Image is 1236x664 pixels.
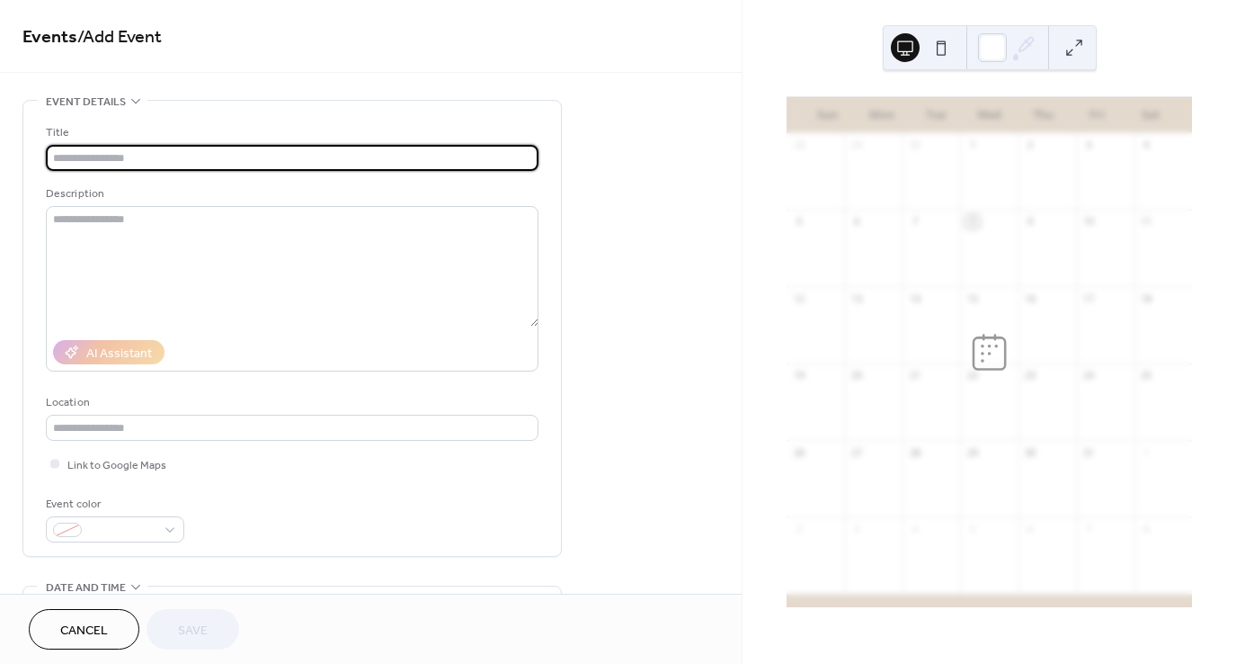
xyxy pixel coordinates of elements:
div: 25 [1140,369,1153,382]
div: 4 [908,522,921,535]
div: Tue [909,97,963,133]
div: 10 [1081,215,1095,229]
span: / Add Event [77,20,162,55]
div: 6 [1024,522,1037,535]
span: Date and time [46,579,126,597]
div: 11 [1140,215,1153,229]
div: 5 [792,215,805,229]
div: 3 [849,522,863,535]
div: 24 [1081,369,1095,382]
div: 28 [792,139,805,152]
div: 14 [908,292,921,305]
div: 15 [965,292,979,305]
div: 12 [792,292,805,305]
div: 27 [849,445,863,459]
div: 16 [1024,292,1037,305]
span: Cancel [60,622,108,641]
div: 1 [1140,445,1153,459]
div: 29 [965,445,979,459]
div: 2 [792,522,805,535]
div: 29 [849,139,863,152]
div: 7 [1081,522,1095,535]
div: 8 [1140,522,1153,535]
div: Description [46,184,535,203]
div: 4 [1140,139,1153,152]
div: 1 [965,139,979,152]
div: Location [46,393,535,412]
div: 8 [965,215,979,229]
div: Fri [1070,97,1124,133]
div: 9 [1024,215,1037,229]
div: 19 [792,369,805,382]
span: Event details [46,93,126,112]
div: Sun [801,97,855,133]
div: 22 [965,369,979,382]
span: Link to Google Maps [67,456,166,475]
a: Events [22,20,77,55]
div: 26 [792,445,805,459]
div: 21 [908,369,921,382]
div: 17 [1081,292,1095,305]
div: Mon [855,97,909,133]
div: Title [46,123,535,142]
div: 3 [1081,139,1095,152]
button: Cancel [29,609,139,650]
div: 30 [1024,445,1037,459]
div: 20 [849,369,863,382]
div: 31 [1081,445,1095,459]
div: 30 [908,139,921,152]
div: 28 [908,445,921,459]
div: 13 [849,292,863,305]
div: 5 [965,522,979,535]
div: Wed [963,97,1017,133]
div: Sat [1124,97,1178,133]
div: 18 [1140,292,1153,305]
div: 2 [1024,139,1037,152]
div: 6 [849,215,863,229]
div: Event color [46,495,181,514]
div: Thu [1016,97,1070,133]
div: 23 [1024,369,1037,382]
div: 7 [908,215,921,229]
